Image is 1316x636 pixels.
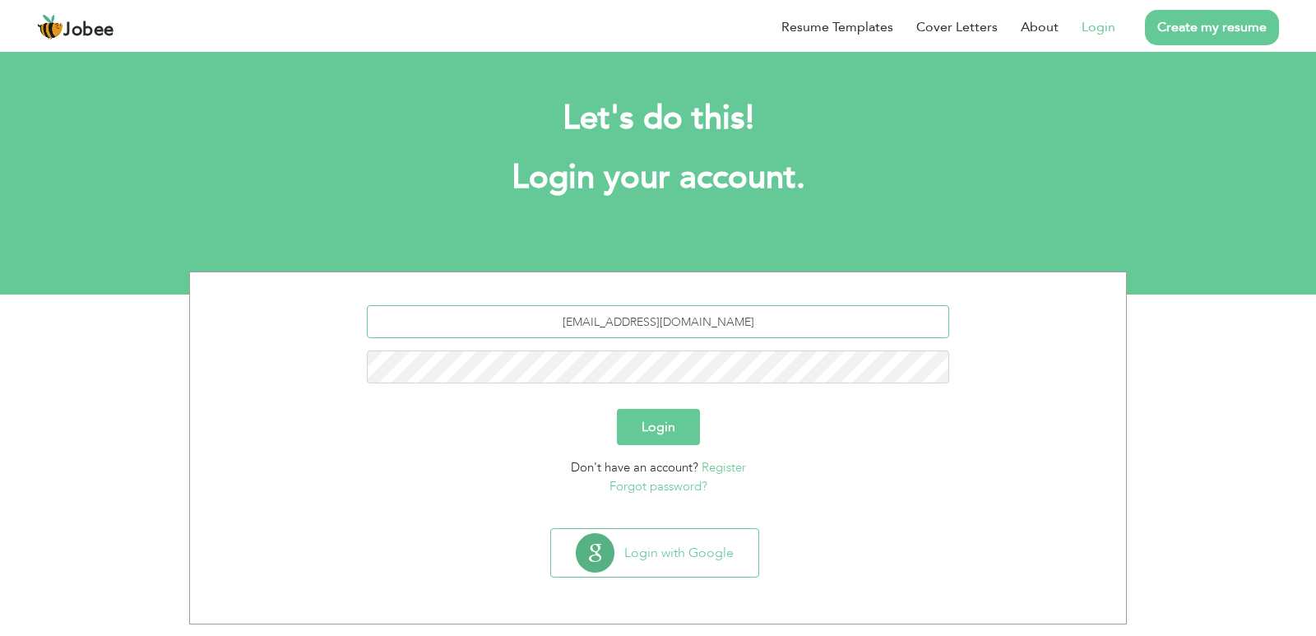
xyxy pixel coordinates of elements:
[37,14,114,40] a: Jobee
[37,14,63,40] img: jobee.io
[1021,17,1059,37] a: About
[1145,10,1279,45] a: Create my resume
[617,409,700,445] button: Login
[551,529,758,577] button: Login with Google
[916,17,998,37] a: Cover Letters
[214,156,1102,199] h1: Login your account.
[63,21,114,39] span: Jobee
[781,17,893,37] a: Resume Templates
[702,459,746,476] a: Register
[367,305,950,338] input: Email
[571,459,698,476] span: Don't have an account?
[1082,17,1115,37] a: Login
[609,478,707,494] a: Forgot password?
[214,97,1102,140] h2: Let's do this!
